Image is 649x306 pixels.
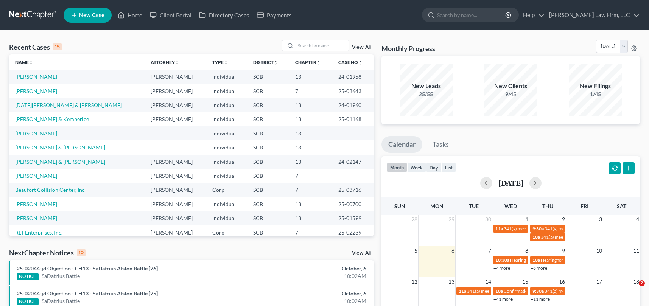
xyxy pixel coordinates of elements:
[414,246,418,255] span: 5
[42,297,80,305] a: SaDatrius Battle
[206,84,247,98] td: Individual
[9,248,86,257] div: NextChapter Notices
[247,225,289,239] td: SCB
[206,183,247,197] td: Corp
[448,215,455,224] span: 29
[289,126,332,140] td: 13
[332,70,374,84] td: 24-01958
[581,203,588,209] span: Fri
[541,234,614,240] span: 341(a) meeting for [PERSON_NAME]
[442,162,456,172] button: list
[332,112,374,126] td: 25-01168
[639,280,645,286] span: 2
[247,112,289,126] td: SCB
[247,70,289,84] td: SCB
[206,155,247,169] td: Individual
[504,288,590,294] span: Confirmation Hearing for [PERSON_NAME]
[289,155,332,169] td: 13
[145,169,206,183] td: [PERSON_NAME]
[411,215,418,224] span: 28
[352,45,371,50] a: View All
[206,211,247,225] td: Individual
[459,288,466,294] span: 11a
[17,265,158,272] a: 25-02044-jd Objection - CH13 - SaDatrius Alston Battle [26]
[15,144,105,151] a: [PERSON_NAME] & [PERSON_NAME]
[247,84,289,98] td: SCB
[495,226,503,231] span: 11a
[206,98,247,112] td: Individual
[504,203,517,209] span: Wed
[77,249,86,256] div: 10
[381,44,435,53] h3: Monthly Progress
[598,215,603,224] span: 3
[145,98,206,112] td: [PERSON_NAME]
[247,155,289,169] td: SCB
[400,82,453,90] div: New Leads
[531,296,550,302] a: +11 more
[29,61,33,65] i: unfold_more
[114,8,146,22] a: Home
[151,59,179,65] a: Attorneyunfold_more
[510,257,609,263] span: Hearing for [PERSON_NAME] & [PERSON_NAME]
[195,8,253,22] a: Directory Cases
[289,84,332,98] td: 7
[206,126,247,140] td: Individual
[332,84,374,98] td: 25-03643
[595,277,603,286] span: 17
[332,98,374,112] td: 24-01960
[289,183,332,197] td: 7
[381,136,422,153] a: Calendar
[521,277,529,286] span: 15
[448,277,455,286] span: 13
[484,82,537,90] div: New Clients
[595,246,603,255] span: 10
[332,211,374,225] td: 25-01599
[545,8,640,22] a: [PERSON_NAME] Law Firm, LLC
[498,179,523,187] h2: [DATE]
[623,280,641,298] iframe: Intercom live chat
[394,203,405,209] span: Sun
[247,140,289,154] td: SCB
[545,226,618,231] span: 341(a) meeting for [PERSON_NAME]
[212,59,228,65] a: Typeunfold_more
[15,88,57,94] a: [PERSON_NAME]
[358,61,363,65] i: unfold_more
[206,112,247,126] td: Individual
[519,8,545,22] a: Help
[411,277,418,286] span: 12
[247,197,289,211] td: SCB
[255,265,366,272] div: October, 6
[145,225,206,239] td: [PERSON_NAME]
[532,234,540,240] span: 10a
[145,112,206,126] td: [PERSON_NAME]
[635,215,640,224] span: 4
[79,12,104,18] span: New Case
[15,102,122,108] a: [DATE][PERSON_NAME] & [PERSON_NAME]
[289,140,332,154] td: 13
[15,229,62,236] a: RLT Enterprises, Inc.
[206,140,247,154] td: Individual
[561,215,566,224] span: 2
[407,162,426,172] button: week
[469,203,479,209] span: Tue
[296,40,349,51] input: Search by name...
[437,8,506,22] input: Search by name...
[247,183,289,197] td: SCB
[255,290,366,297] div: October, 6
[145,183,206,197] td: [PERSON_NAME]
[15,116,89,122] a: [PERSON_NAME] & Kemberlee
[15,158,105,165] a: [PERSON_NAME] & [PERSON_NAME]
[332,183,374,197] td: 25-03716
[15,172,57,179] a: [PERSON_NAME]
[289,211,332,225] td: 13
[224,61,228,65] i: unfold_more
[247,211,289,225] td: SCB
[175,61,179,65] i: unfold_more
[524,246,529,255] span: 8
[467,288,580,294] span: 341(a) meeting for [PERSON_NAME] & [PERSON_NAME]
[289,112,332,126] td: 13
[541,257,605,263] span: Hearing for La [PERSON_NAME]
[145,155,206,169] td: [PERSON_NAME]
[255,272,366,280] div: 10:02AM
[15,186,85,193] a: Beaufort Collision Center, Inc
